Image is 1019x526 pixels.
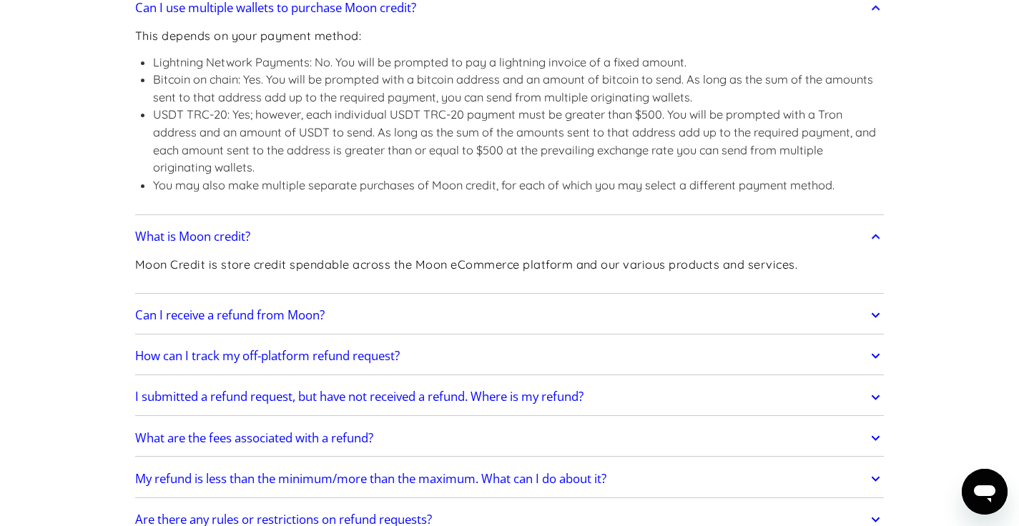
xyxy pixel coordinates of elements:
h2: What are the fees associated with a refund? [135,431,373,445]
a: Can I receive a refund from Moon? [135,300,885,330]
p: Moon Credit is store credit spendable across the Moon eCommerce platform and our various products... [135,256,798,274]
a: How can I track my off-platform refund request? [135,341,885,371]
h2: What is Moon credit? [135,229,250,244]
p: This depends on your payment method: [135,27,885,45]
h2: My refund is less than the minimum/more than the maximum. What can I do about it? [135,472,606,486]
li: Bitcoin on chain: Yes. You will be prompted with a bitcoin address and an amount of bitcoin to se... [153,71,885,106]
h2: I submitted a refund request, but have not received a refund. Where is my refund? [135,389,584,404]
a: I submitted a refund request, but have not received a refund. Where is my refund? [135,382,885,412]
h2: Can I use multiple wallets to purchase Moon credit? [135,1,416,15]
li: You may also make multiple separate purchases of Moon credit, for each of which you may select a ... [153,177,885,194]
a: My refund is less than the minimum/more than the maximum. What can I do about it? [135,464,885,494]
iframe: Botón para iniciar la ventana de mensajería [962,469,1008,515]
h2: How can I track my off-platform refund request? [135,349,400,363]
li: USDT TRC-20: Yes; however, each individual USDT TRC-20 payment must be greater than $500. You wil... [153,106,885,176]
h2: Can I receive a refund from Moon? [135,308,325,322]
a: What are the fees associated with a refund? [135,423,885,453]
li: Lightning Network Payments: No. You will be prompted to pay a lightning invoice of a fixed amount. [153,54,885,71]
a: What is Moon credit? [135,222,885,252]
